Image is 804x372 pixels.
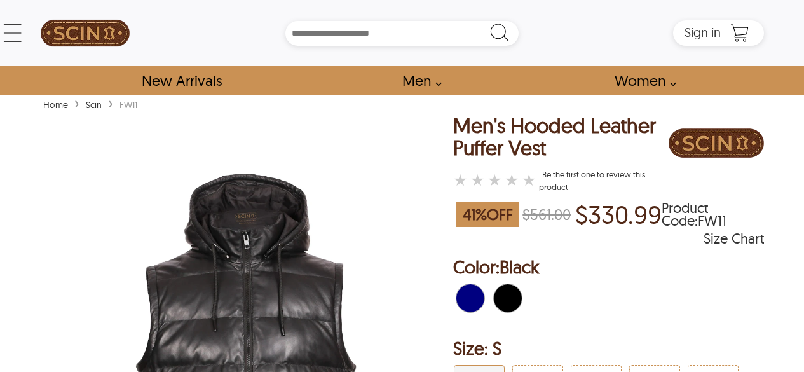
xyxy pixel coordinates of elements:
label: 4 rating [505,174,519,186]
a: SCIN [40,6,130,60]
a: Brand Logo PDP Image [669,114,764,193]
span: Black [500,256,539,278]
a: Shopping Cart [727,24,753,43]
span: Sign in [685,24,721,40]
a: shop men's leather jackets [388,66,449,95]
a: Men's Hooded Leather Puffer Vest } [453,172,539,189]
label: 1 rating [453,174,467,186]
span: 41 % OFF [456,202,519,227]
img: SCIN [41,6,130,60]
label: 5 rating [522,174,536,186]
span: Product Code: FW11 [662,202,764,227]
p: Price of $330.99 [575,200,662,229]
label: 2 rating [470,174,484,186]
a: Home [40,99,71,111]
a: Sign in [685,29,721,39]
a: Scin [83,99,105,111]
span: › [108,92,113,114]
label: 3 rating [487,174,501,186]
div: Brand Logo PDP Image [669,114,764,175]
div: Navy [453,281,487,315]
div: Black [491,281,525,315]
a: Shop New Arrivals [127,66,236,95]
a: Shop Women Leather Jackets [600,66,683,95]
h2: Selected Filter by Size: S [453,336,764,361]
strike: $561.00 [522,205,571,224]
img: Brand Logo PDP Image [669,114,764,172]
div: Size Chart [704,232,764,245]
div: FW11 [116,99,140,111]
a: Men's Hooded Leather Puffer Vest } [539,169,645,192]
h2: Selected Color: by Black [453,254,764,280]
span: › [74,92,79,114]
h1: Men's Hooded Leather Puffer Vest [453,114,669,159]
